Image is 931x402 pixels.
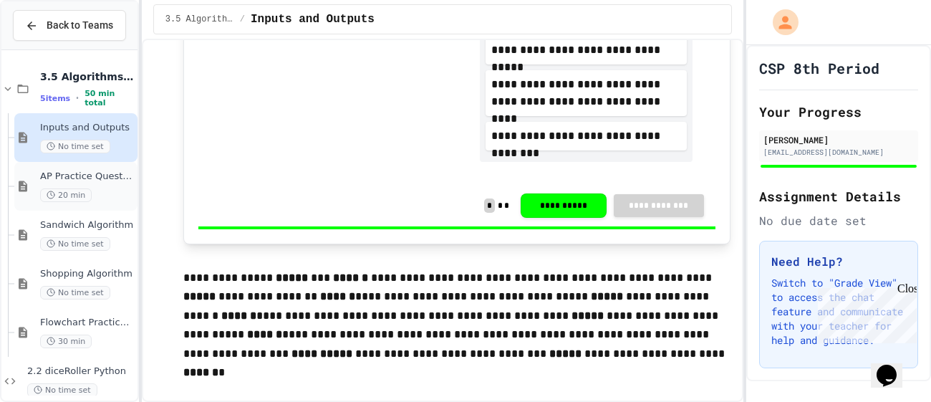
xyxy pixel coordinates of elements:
span: Flowchart Practice Exercises [40,317,135,329]
iframe: chat widget [871,345,917,388]
div: [PERSON_NAME] [763,133,914,146]
span: AP Practice Questions [40,171,135,183]
p: Switch to "Grade View" to access the chat feature and communicate with your teacher for help and ... [771,276,906,348]
iframe: chat widget [812,282,917,343]
span: 30 min [40,335,92,348]
div: Chat with us now!Close [6,6,99,91]
span: No time set [40,286,110,300]
span: No time set [40,140,110,153]
span: Inputs and Outputs [251,11,375,28]
span: 50 min total [85,89,135,107]
span: 5 items [40,94,70,103]
h3: Need Help? [771,253,906,270]
div: [EMAIL_ADDRESS][DOMAIN_NAME] [763,147,914,158]
span: 3.5 Algorithms Practice [165,14,234,25]
h1: CSP 8th Period [759,58,879,78]
h2: Assignment Details [759,186,918,206]
span: • [76,92,79,104]
div: My Account [758,6,802,39]
h2: Your Progress [759,102,918,122]
button: Back to Teams [13,10,126,41]
span: 3.5 Algorithms Practice [40,70,135,83]
span: Back to Teams [47,18,113,33]
span: 20 min [40,188,92,202]
div: No due date set [759,212,918,229]
span: No time set [40,237,110,251]
span: No time set [27,383,97,397]
span: Inputs and Outputs [40,122,135,134]
span: Sandwich Algorithm [40,219,135,231]
span: Shopping Algorithm [40,268,135,280]
span: / [240,14,245,25]
span: 2.2 diceRoller Python [27,365,135,378]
